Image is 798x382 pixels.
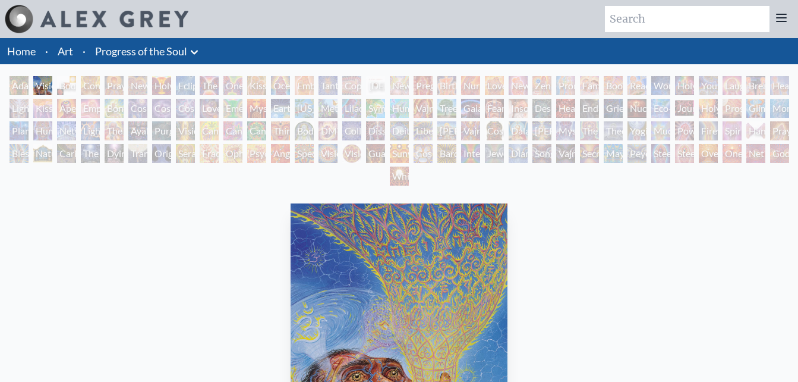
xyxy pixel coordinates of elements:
[461,121,480,140] div: Vajra Guru
[223,144,242,163] div: Ophanic Eyelash
[485,99,504,118] div: Fear
[509,144,528,163] div: Diamond Being
[414,144,433,163] div: Cosmic Elf
[105,121,124,140] div: The Shulgins and their Alchemical Angels
[770,144,789,163] div: Godself
[128,99,147,118] div: Cosmic Creativity
[152,121,171,140] div: Purging
[461,144,480,163] div: Interbeing
[57,121,76,140] div: Networks
[33,76,52,95] div: Visionary Origin of Language
[532,144,551,163] div: Song of Vajra Being
[485,76,504,95] div: Love Circuit
[318,76,338,95] div: Tantra
[580,99,599,118] div: Endarkenment
[509,76,528,95] div: New Family
[176,121,195,140] div: Vision Tree
[651,99,670,118] div: Eco-Atlas
[128,144,147,163] div: Transfiguration
[342,99,361,118] div: Lilacs
[627,121,646,140] div: Yogi & the Möbius Sphere
[627,76,646,95] div: Reading
[556,76,575,95] div: Promise
[556,121,575,140] div: Mystic Eye
[366,144,385,163] div: Guardian of Infinite Vision
[247,144,266,163] div: Psychomicrograph of a Fractal Paisley Cherub Feather Tip
[437,144,456,163] div: Bardo Being
[10,99,29,118] div: Lightweaver
[675,144,694,163] div: Steeplehead 2
[556,144,575,163] div: Vajra Being
[675,76,694,95] div: Holy Family
[271,99,290,118] div: Earth Energies
[78,38,90,64] li: ·
[390,99,409,118] div: Humming Bird
[651,76,670,95] div: Wonder
[746,121,765,140] div: Hands that See
[81,99,100,118] div: Empowerment
[176,76,195,95] div: Eclipse
[604,99,623,118] div: Grieving
[342,76,361,95] div: Copulating
[318,144,338,163] div: Vision Crystal
[271,121,290,140] div: Third Eye Tears of Joy
[675,99,694,118] div: Journey of the Wounded Healer
[437,121,456,140] div: [PERSON_NAME]
[105,99,124,118] div: Bond
[366,76,385,95] div: [DEMOGRAPHIC_DATA] Embryo
[57,76,76,95] div: Body, Mind, Spirit
[10,76,29,95] div: Adam & Eve
[342,121,361,140] div: Collective Vision
[699,121,718,140] div: Firewalking
[770,121,789,140] div: Praying Hands
[746,99,765,118] div: Glimpsing the Empyrean
[128,76,147,95] div: New Man New Woman
[532,99,551,118] div: Despair
[81,121,100,140] div: Lightworker
[723,76,742,95] div: Laughing Man
[723,121,742,140] div: Spirit Animates the Flesh
[414,121,433,140] div: Liberation Through Seeing
[318,99,338,118] div: Metamorphosis
[532,76,551,95] div: Zena Lotus
[57,99,76,118] div: Aperture
[33,99,52,118] div: Kiss of the [MEDICAL_DATA]
[723,99,742,118] div: Prostration
[461,99,480,118] div: Gaia
[295,76,314,95] div: Embracing
[247,121,266,140] div: Cannabacchus
[271,76,290,95] div: Ocean of Love Bliss
[7,45,36,58] a: Home
[152,76,171,95] div: Holy Grail
[390,76,409,95] div: Newborn
[10,144,29,163] div: Blessing Hand
[223,99,242,118] div: Emerald Grail
[33,144,52,163] div: Nature of Mind
[366,99,385,118] div: Symbiosis: Gall Wasp & Oak Tree
[152,99,171,118] div: Cosmic Artist
[461,76,480,95] div: Nursing
[295,144,314,163] div: Spectral Lotus
[152,144,171,163] div: Original Face
[81,76,100,95] div: Contemplation
[580,144,599,163] div: Secret Writing Being
[200,144,219,163] div: Fractal Eyes
[33,121,52,140] div: Human Geometry
[318,121,338,140] div: DMT - The Spirit Molecule
[509,121,528,140] div: Dalai Lama
[295,99,314,118] div: [US_STATE] Song
[723,144,742,163] div: One
[176,99,195,118] div: Cosmic Lovers
[770,76,789,95] div: Healing
[675,121,694,140] div: Power to the Peaceful
[176,144,195,163] div: Seraphic Transport Docking on the Third Eye
[556,99,575,118] div: Headache
[390,121,409,140] div: Deities & Demons Drinking from the Milky Pool
[604,76,623,95] div: Boo-boo
[271,144,290,163] div: Angel Skin
[390,144,409,163] div: Sunyata
[366,121,385,140] div: Dissectional Art for Tool's Lateralus CD
[200,76,219,95] div: The Kiss
[200,99,219,118] div: Love is a Cosmic Force
[651,144,670,163] div: Steeplehead 1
